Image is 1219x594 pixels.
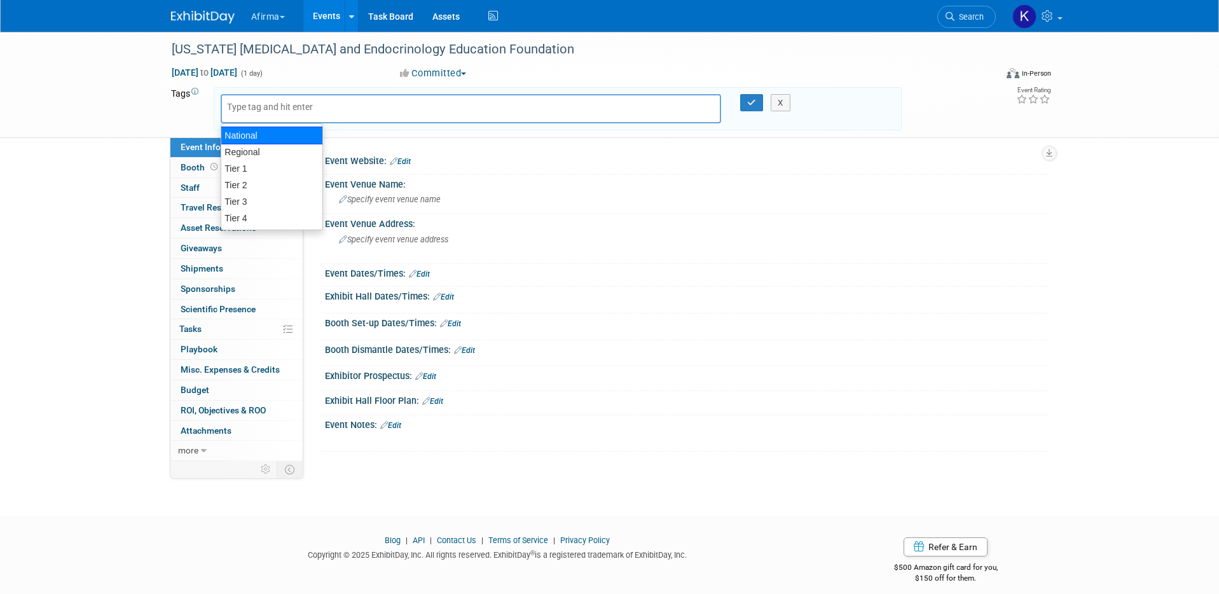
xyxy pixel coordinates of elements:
[221,210,322,226] div: Tier 4
[530,549,535,556] sup: ®
[339,235,448,244] span: Specify event venue address
[1007,68,1019,78] img: Format-Inperson.png
[937,6,996,28] a: Search
[240,69,263,78] span: (1 day)
[843,573,1049,584] div: $150 off for them.
[170,401,303,420] a: ROI, Objectives & ROO
[427,535,435,545] span: |
[325,264,1049,280] div: Event Dates/Times:
[170,380,303,400] a: Budget
[433,293,454,301] a: Edit
[170,300,303,319] a: Scientific Presence
[325,314,1049,330] div: Booth Set-up Dates/Times:
[167,38,977,61] div: [US_STATE] [MEDICAL_DATA] and Endocrinology Education Foundation
[227,100,329,113] input: Type tag and hit enter
[170,259,303,279] a: Shipments
[181,304,256,314] span: Scientific Presence
[380,421,401,430] a: Edit
[181,162,220,172] span: Booth
[325,175,1049,191] div: Event Venue Name:
[440,319,461,328] a: Edit
[170,218,303,238] a: Asset Reservations
[181,183,200,193] span: Staff
[170,137,303,157] a: Event Information
[325,366,1049,383] div: Exhibitor Prospectus:
[181,364,280,375] span: Misc. Expenses & Credits
[325,151,1049,168] div: Event Website:
[181,284,235,294] span: Sponsorships
[1012,4,1036,29] img: Keirsten Davis
[904,537,988,556] a: Refer & Earn
[181,243,222,253] span: Giveaways
[325,391,1049,408] div: Exhibit Hall Floor Plan:
[843,554,1049,583] div: $500 Amazon gift card for you,
[1016,87,1050,93] div: Event Rating
[171,87,202,130] td: Tags
[221,177,322,193] div: Tier 2
[403,535,411,545] span: |
[181,202,258,212] span: Travel Reservations
[422,397,443,406] a: Edit
[550,535,558,545] span: |
[954,12,984,22] span: Search
[325,340,1049,357] div: Booth Dismantle Dates/Times:
[488,535,548,545] a: Terms of Service
[221,127,323,144] div: National
[198,67,210,78] span: to
[921,66,1052,85] div: Event Format
[171,11,235,24] img: ExhibitDay
[255,461,277,478] td: Personalize Event Tab Strip
[178,445,198,455] span: more
[181,405,266,415] span: ROI, Objectives & ROO
[170,441,303,460] a: more
[171,546,825,561] div: Copyright © 2025 ExhibitDay, Inc. All rights reserved. ExhibitDay is a registered trademark of Ex...
[454,346,475,355] a: Edit
[170,360,303,380] a: Misc. Expenses & Credits
[181,344,217,354] span: Playbook
[413,535,425,545] a: API
[409,270,430,279] a: Edit
[181,142,252,152] span: Event Information
[170,178,303,198] a: Staff
[181,263,223,273] span: Shipments
[170,238,303,258] a: Giveaways
[437,535,476,545] a: Contact Us
[170,421,303,441] a: Attachments
[181,385,209,395] span: Budget
[171,67,238,78] span: [DATE] [DATE]
[396,67,471,80] button: Committed
[415,372,436,381] a: Edit
[390,157,411,166] a: Edit
[208,162,220,172] span: Booth not reserved yet
[170,158,303,177] a: Booth
[277,461,303,478] td: Toggle Event Tabs
[179,324,202,334] span: Tasks
[221,193,322,210] div: Tier 3
[560,535,610,545] a: Privacy Policy
[385,535,401,545] a: Blog
[325,415,1049,432] div: Event Notes:
[221,160,322,177] div: Tier 1
[325,214,1049,230] div: Event Venue Address:
[181,425,231,436] span: Attachments
[325,287,1049,303] div: Exhibit Hall Dates/Times:
[221,144,322,160] div: Regional
[1021,69,1051,78] div: In-Person
[478,535,486,545] span: |
[181,223,256,233] span: Asset Reservations
[170,340,303,359] a: Playbook
[339,195,441,204] span: Specify event venue name
[170,319,303,339] a: Tasks
[771,94,790,112] button: X
[170,279,303,299] a: Sponsorships
[170,198,303,218] a: Travel Reservations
